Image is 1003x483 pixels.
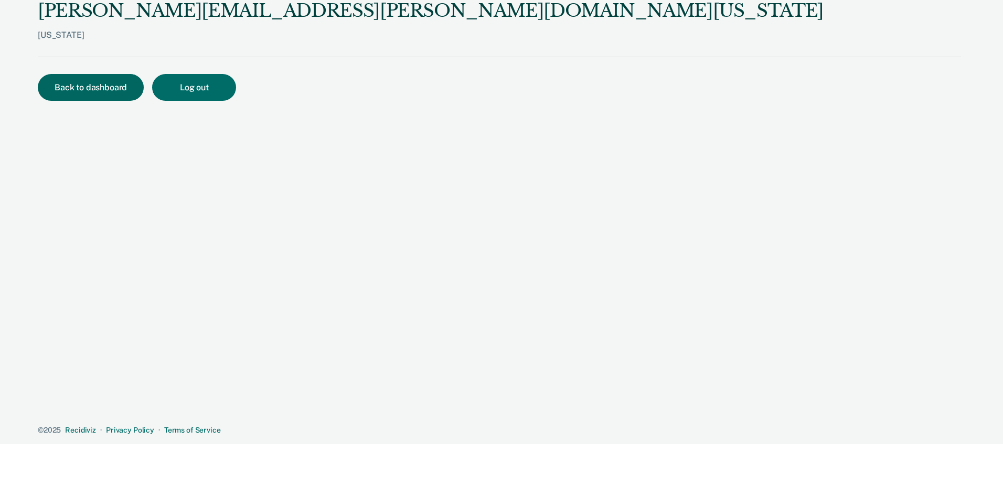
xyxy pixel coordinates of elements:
[106,426,154,434] a: Privacy Policy
[38,83,152,92] a: Back to dashboard
[38,74,144,101] button: Back to dashboard
[152,74,236,101] button: Log out
[38,426,61,434] span: © 2025
[65,426,96,434] a: Recidiviz
[38,30,824,57] div: [US_STATE]
[38,426,961,435] div: · ·
[164,426,221,434] a: Terms of Service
